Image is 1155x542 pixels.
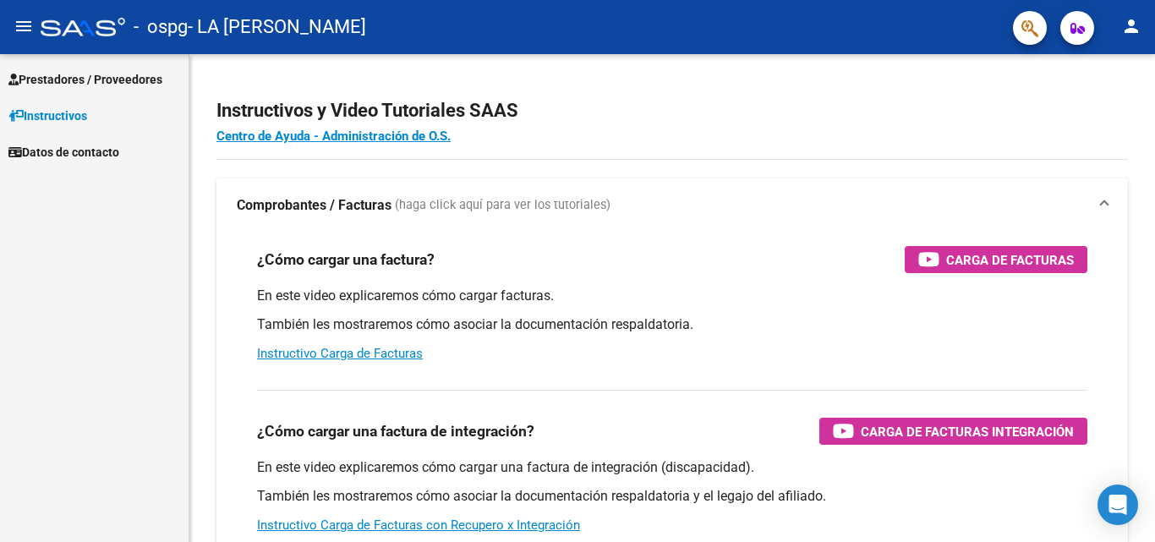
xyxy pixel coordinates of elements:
h2: Instructivos y Video Tutoriales SAAS [216,95,1128,127]
a: Instructivo Carga de Facturas con Recupero x Integración [257,517,580,533]
a: Instructivo Carga de Facturas [257,346,423,361]
span: Carga de Facturas Integración [861,421,1074,442]
button: Carga de Facturas [905,246,1087,273]
button: Carga de Facturas Integración [819,418,1087,445]
p: En este video explicaremos cómo cargar facturas. [257,287,1087,305]
mat-icon: person [1121,16,1141,36]
mat-icon: menu [14,16,34,36]
mat-expansion-panel-header: Comprobantes / Facturas (haga click aquí para ver los tutoriales) [216,178,1128,233]
p: También les mostraremos cómo asociar la documentación respaldatoria. [257,315,1087,334]
strong: Comprobantes / Facturas [237,196,391,215]
span: (haga click aquí para ver los tutoriales) [395,196,610,215]
span: Instructivos [8,107,87,125]
div: Open Intercom Messenger [1098,485,1138,525]
h3: ¿Cómo cargar una factura? [257,248,435,271]
span: Datos de contacto [8,143,119,162]
span: - ospg [134,8,188,46]
p: También les mostraremos cómo asociar la documentación respaldatoria y el legajo del afiliado. [257,487,1087,506]
a: Centro de Ayuda - Administración de O.S. [216,129,451,144]
span: Carga de Facturas [946,249,1074,271]
span: Prestadores / Proveedores [8,70,162,89]
h3: ¿Cómo cargar una factura de integración? [257,419,534,443]
span: - LA [PERSON_NAME] [188,8,366,46]
p: En este video explicaremos cómo cargar una factura de integración (discapacidad). [257,458,1087,477]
